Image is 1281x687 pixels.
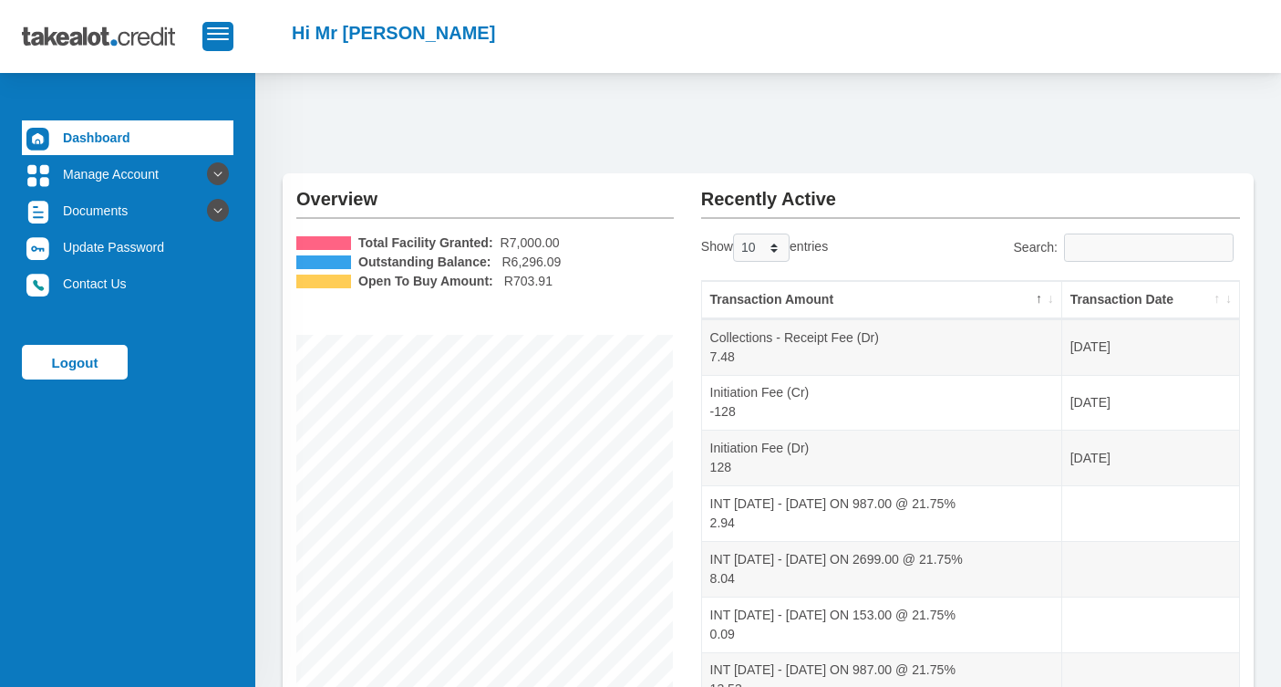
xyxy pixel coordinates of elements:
[501,234,560,253] span: R7,000.00
[22,345,128,380] a: Logout
[292,22,495,44] h2: Hi Mr [PERSON_NAME]
[1064,234,1234,262] input: Search:
[702,319,1062,375] td: Collections - Receipt Fee (Dr) 7.48
[1062,430,1239,485] td: [DATE]
[702,485,1062,541] td: INT [DATE] - [DATE] ON 987.00 @ 21.75% 2.94
[702,597,1062,652] td: INT [DATE] - [DATE] ON 153.00 @ 21.75% 0.09
[358,253,491,272] b: Outstanding Balance:
[702,541,1062,597] td: INT [DATE] - [DATE] ON 2699.00 @ 21.75% 8.04
[22,14,202,59] img: takealot_credit_logo.svg
[22,266,233,301] a: Contact Us
[504,272,553,291] span: R703.91
[296,173,674,210] h2: Overview
[22,193,233,228] a: Documents
[1013,234,1240,262] label: Search:
[702,281,1062,319] th: Transaction Amount: activate to sort column descending
[1062,319,1239,375] td: [DATE]
[701,234,828,262] label: Show entries
[1062,375,1239,431] td: [DATE]
[733,234,790,262] select: Showentries
[22,157,233,192] a: Manage Account
[501,253,561,272] span: R6,296.09
[22,120,233,155] a: Dashboard
[22,230,233,265] a: Update Password
[702,375,1062,431] td: Initiation Fee (Cr) -128
[1062,281,1239,319] th: Transaction Date: activate to sort column ascending
[358,272,493,291] b: Open To Buy Amount:
[701,173,1240,210] h2: Recently Active
[702,430,1062,485] td: Initiation Fee (Dr) 128
[358,234,493,253] b: Total Facility Granted:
